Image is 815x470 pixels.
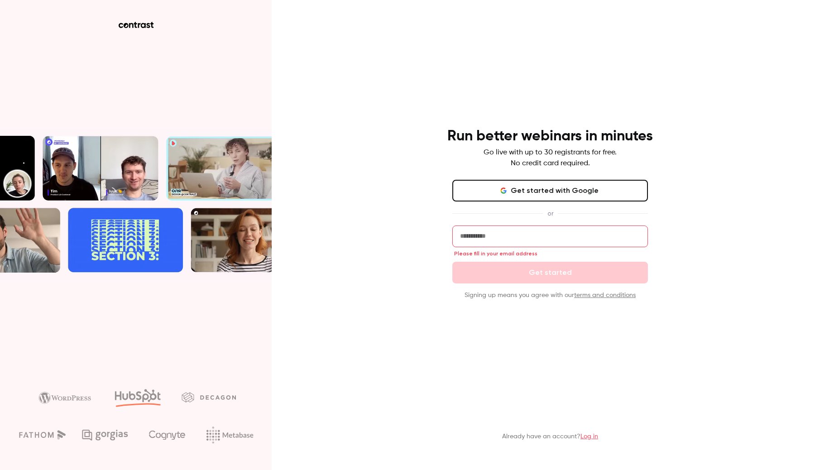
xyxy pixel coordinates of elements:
a: Log in [580,433,598,440]
p: Signing up means you agree with our [452,291,648,300]
span: or [543,209,558,218]
p: Already have an account? [502,432,598,441]
span: Please fill in your email address [454,250,537,257]
img: decagon [182,392,236,402]
p: Go live with up to 30 registrants for free. No credit card required. [484,147,617,169]
a: terms and conditions [574,292,636,298]
button: Get started with Google [452,180,648,201]
h4: Run better webinars in minutes [447,127,653,145]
